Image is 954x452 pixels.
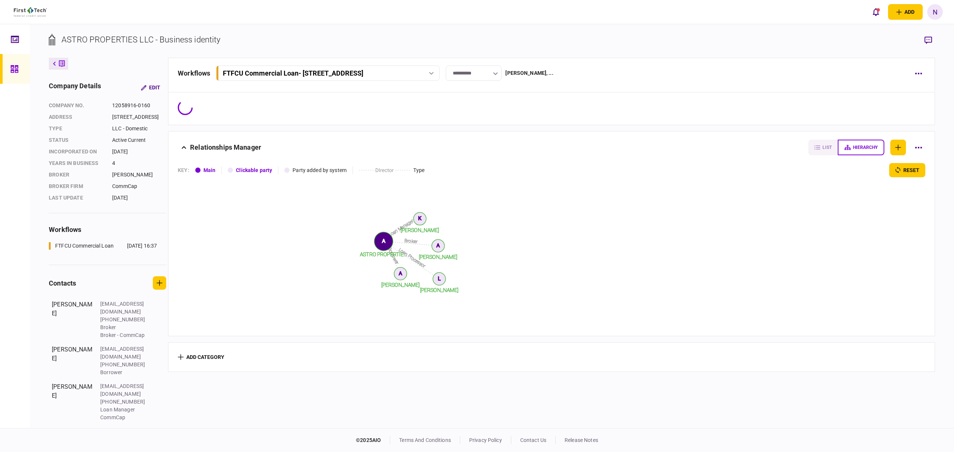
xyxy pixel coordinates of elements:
div: Broker [49,171,105,179]
button: Edit [135,81,166,94]
div: workflows [178,68,210,78]
div: [PERSON_NAME] [52,382,93,421]
div: [EMAIL_ADDRESS][DOMAIN_NAME] [100,345,149,361]
div: 4 [112,159,166,167]
button: add category [178,354,224,360]
a: terms and conditions [399,437,451,443]
div: [PERSON_NAME] [112,171,166,179]
div: © 2025 AIO [356,436,390,444]
div: broker firm [49,182,105,190]
div: Party added by system [293,166,347,174]
div: ASTRO PROPERTIES LLC - Business identity [61,34,220,46]
tspan: [PERSON_NAME] [381,282,420,288]
div: workflows [49,225,166,235]
div: Type [413,166,425,174]
div: company no. [49,102,105,109]
div: company details [49,81,101,94]
div: KEY : [178,166,189,174]
button: N [927,4,943,20]
div: Borrower [100,369,149,376]
div: Main [203,166,216,174]
text: A [436,242,440,248]
text: A [399,270,402,276]
div: [EMAIL_ADDRESS][DOMAIN_NAME] [100,300,149,316]
div: [PHONE_NUMBER] [100,361,149,369]
div: address [49,113,105,121]
div: Broker - CommCap [100,331,149,339]
div: Broker [100,324,149,331]
img: client company logo [14,7,47,17]
text: Broker [404,238,418,244]
button: list [808,140,838,155]
div: Clickable party [236,166,272,174]
button: reset [889,163,925,177]
text: L [438,276,441,281]
div: [DATE] [112,148,166,156]
div: [PHONE_NUMBER] [100,316,149,324]
div: LLC - Domestic [112,125,166,133]
div: [EMAIL_ADDRESS][DOMAIN_NAME] [100,382,149,398]
div: CommCap [100,414,149,421]
text: Loan Processor [398,247,427,269]
div: [PHONE_NUMBER] [100,398,149,406]
div: years in business [49,159,105,167]
div: incorporated on [49,148,105,156]
text: A [382,238,385,244]
div: 12058916-0160 [112,102,166,109]
tspan: [PERSON_NAME] [420,287,459,293]
button: open adding identity options [888,4,923,20]
div: [PERSON_NAME] , ... [505,69,553,77]
div: [PERSON_NAME] [52,345,93,376]
a: FTFCU Commercial Loan[DATE] 16:37 [49,242,157,250]
button: FTFCU Commercial Loan- [STREET_ADDRESS] [216,66,440,81]
button: open notifications list [868,4,884,20]
div: Type [49,125,105,133]
div: FTFCU Commercial Loan [55,242,114,250]
span: hierarchy [853,145,878,150]
div: CommCap [112,182,166,190]
a: privacy policy [469,437,502,443]
div: Active Current [112,136,166,144]
tspan: [PERSON_NAME] [419,254,458,260]
div: Relationships Manager [190,140,261,155]
div: [DATE] [112,194,166,202]
span: list [822,145,832,150]
tspan: ASTRO PROPERTIE... [360,251,407,257]
div: last update [49,194,105,202]
div: status [49,136,105,144]
a: contact us [520,437,546,443]
div: [DATE] 16:37 [127,242,157,250]
div: Loan Manager [100,406,149,414]
tspan: [PERSON_NAME] [401,227,439,233]
div: [STREET_ADDRESS] [112,113,166,121]
div: FTFCU Commercial Loan - [STREET_ADDRESS] [223,69,363,77]
text: K [418,215,421,221]
div: contacts [49,278,76,288]
a: release notes [565,437,598,443]
div: [PERSON_NAME] [52,300,93,339]
button: hierarchy [838,140,884,155]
